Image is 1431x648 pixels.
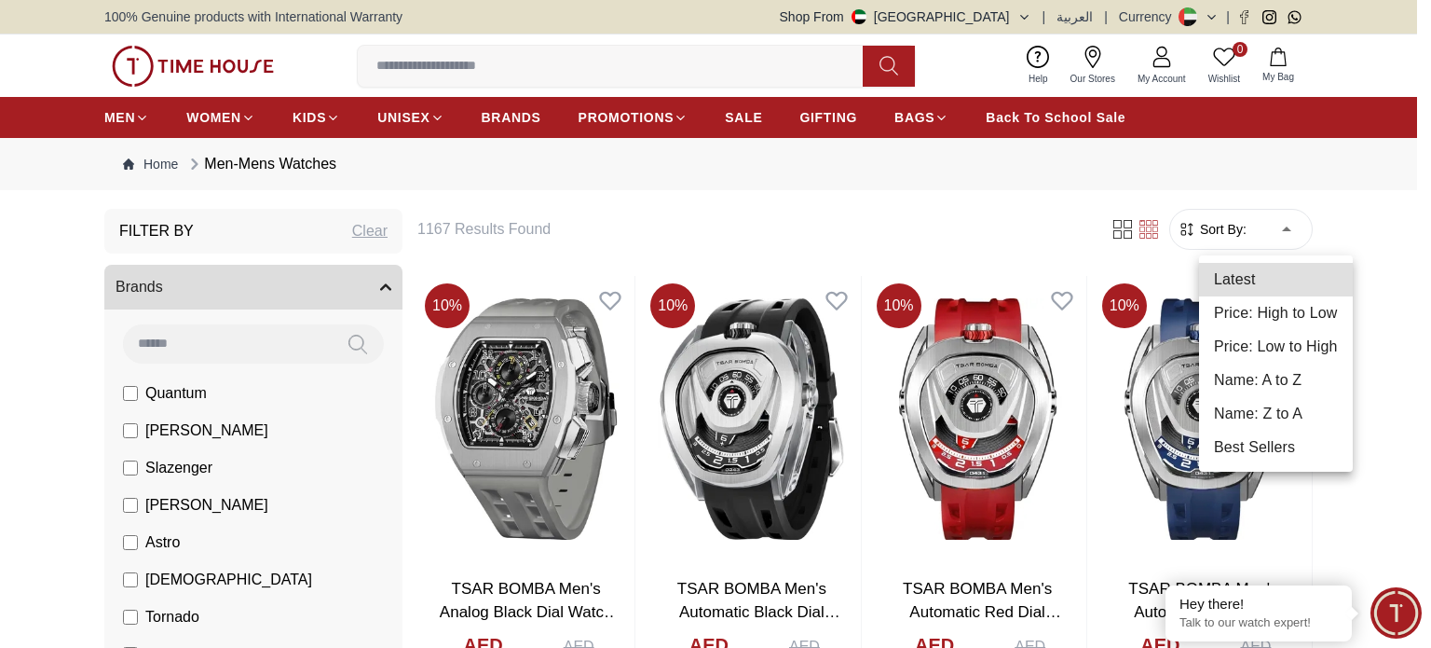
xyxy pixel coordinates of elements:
[1370,587,1422,639] div: Chat Widget
[1199,296,1353,330] li: Price: High to Low
[1199,263,1353,296] li: Latest
[1199,330,1353,364] li: Price: Low to High
[1199,397,1353,431] li: Name: Z to A
[1199,364,1353,397] li: Name: A to Z
[1179,615,1338,631] p: Talk to our watch expert!
[1199,431,1353,464] li: Best Sellers
[1179,595,1338,614] div: Hey there!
